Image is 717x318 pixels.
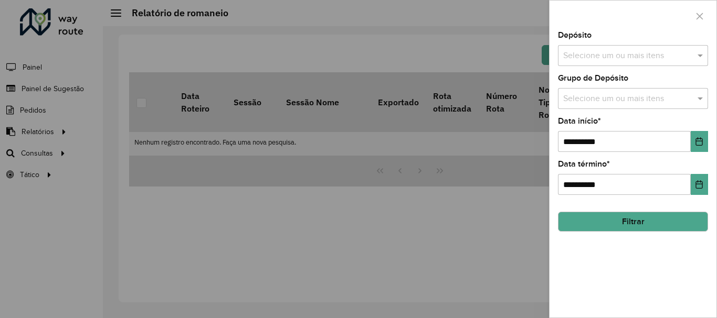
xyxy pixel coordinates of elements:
label: Grupo de Depósito [558,72,628,84]
label: Depósito [558,29,592,41]
button: Filtrar [558,212,708,232]
button: Choose Date [691,131,708,152]
label: Data início [558,115,601,127]
label: Data término [558,158,610,170]
button: Choose Date [691,174,708,195]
